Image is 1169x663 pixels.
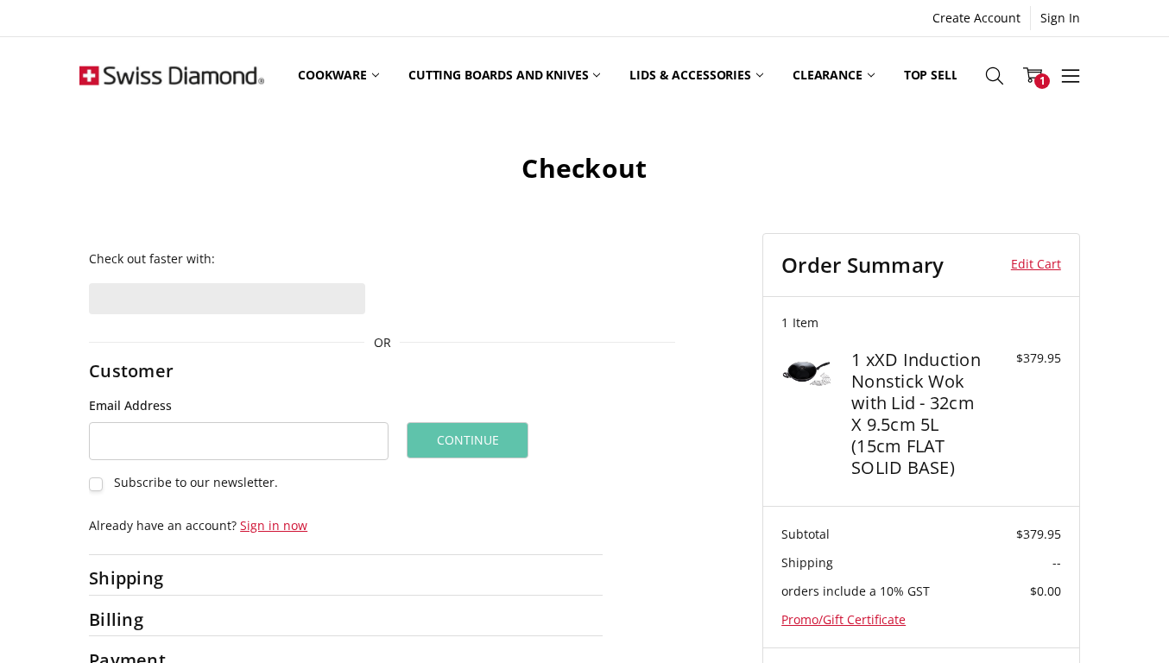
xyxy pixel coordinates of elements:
div: $379.95 [991,349,1061,367]
h2: Billing [89,609,198,630]
h3: Order Summary [781,252,995,278]
a: Clearance [778,37,889,113]
span: Subscribe to our newsletter. [114,474,278,490]
a: Cutting boards and knives [394,37,616,113]
h1: Checkout [79,152,1090,185]
a: Sign In [1031,6,1090,30]
a: Edit Cart [995,252,1061,278]
a: Promo/Gift Certificate [781,611,906,628]
a: Cookware [283,37,394,113]
a: Lids & Accessories [615,37,777,113]
span: OR [364,333,400,352]
h2: Shipping [89,567,198,589]
a: 1 [1014,54,1052,97]
p: Check out faster with: [89,249,675,268]
button: Continue [407,422,528,458]
span: orders include a 10% GST [781,583,930,599]
p: Already have an account? [89,516,603,534]
span: $0.00 [1030,583,1061,599]
h2: Customer [89,360,198,382]
h3: 1 Item [781,315,1061,331]
span: -- [1052,554,1061,571]
a: Top Sellers [889,37,994,113]
img: Free Shipping On Every Order [79,38,264,111]
span: $379.95 [1016,526,1061,542]
a: Sign in now [240,517,307,534]
a: Create Account [923,6,1030,30]
span: Subtotal [781,526,830,542]
span: Shipping [781,554,833,571]
label: Email Address [89,396,389,415]
span: 1 [1034,73,1050,89]
h4: 1 x XD Induction Nonstick Wok with Lid - 32cm X 9.5cm 5L (15cm FLAT SOLID BASE) [851,349,987,478]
